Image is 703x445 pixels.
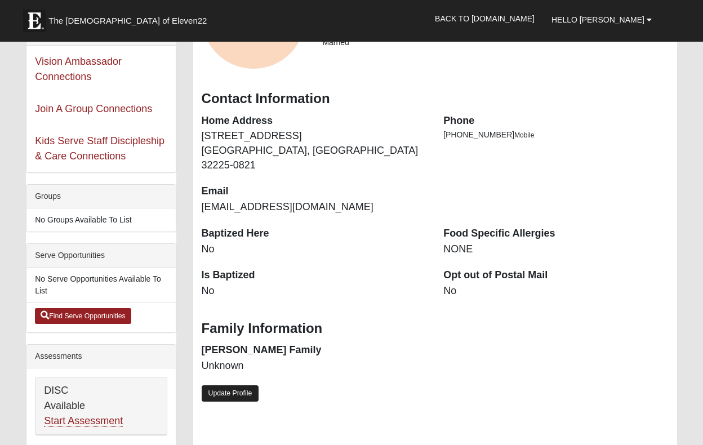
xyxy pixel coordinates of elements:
[202,200,427,215] dd: [EMAIL_ADDRESS][DOMAIN_NAME]
[26,268,175,302] li: No Serve Opportunities Available To List
[443,114,669,128] dt: Phone
[17,4,243,32] a: The [DEMOGRAPHIC_DATA] of Eleven22
[443,226,669,241] dt: Food Specific Allergies
[202,226,427,241] dt: Baptized Here
[202,184,427,199] dt: Email
[443,129,669,141] li: [PHONE_NUMBER]
[26,244,175,268] div: Serve Opportunities
[514,131,534,139] span: Mobile
[202,242,427,257] dd: No
[202,321,669,337] h3: Family Information
[26,185,175,208] div: Groups
[202,91,669,107] h3: Contact Information
[35,56,122,82] a: Vision Ambassador Connections
[44,415,123,427] a: Start Assessment
[35,135,164,162] a: Kids Serve Staff Discipleship & Care Connections
[26,345,175,368] div: Assessments
[202,114,427,128] dt: Home Address
[322,37,668,48] li: Married
[551,15,644,24] span: Hello [PERSON_NAME]
[443,242,669,257] dd: NONE
[202,343,427,358] dt: [PERSON_NAME] Family
[202,129,427,172] dd: [STREET_ADDRESS] [GEOGRAPHIC_DATA], [GEOGRAPHIC_DATA] 32225-0821
[35,308,131,324] a: Find Serve Opportunities
[202,268,427,283] dt: Is Baptized
[443,284,669,299] dd: No
[202,284,427,299] dd: No
[202,385,259,402] a: Update Profile
[26,208,175,232] li: No Groups Available To List
[35,103,152,114] a: Join A Group Connections
[23,10,46,32] img: Eleven22 logo
[48,15,207,26] span: The [DEMOGRAPHIC_DATA] of Eleven22
[35,377,166,435] div: DISC Available
[202,359,427,373] dd: Unknown
[426,5,543,33] a: Back to [DOMAIN_NAME]
[443,268,669,283] dt: Opt out of Postal Mail
[543,6,660,34] a: Hello [PERSON_NAME]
